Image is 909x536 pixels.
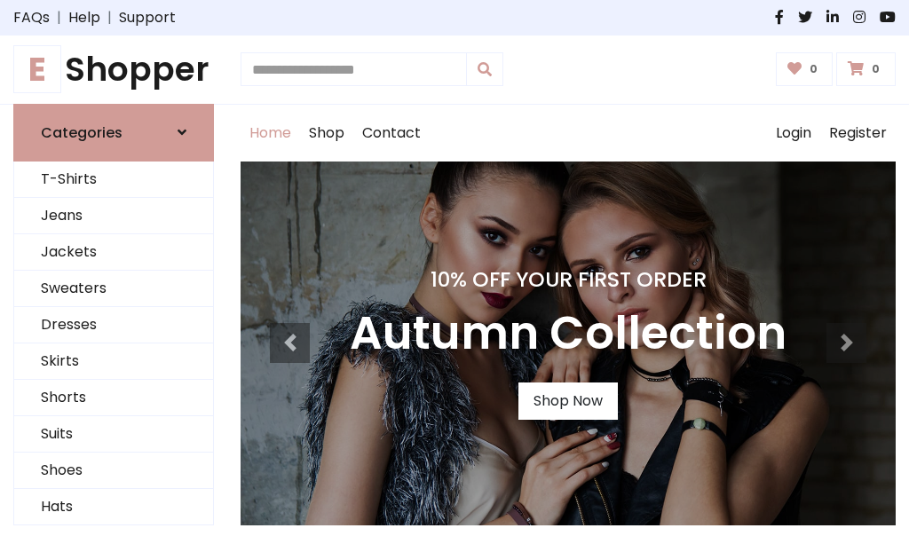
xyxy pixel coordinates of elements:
[820,105,896,162] a: Register
[14,416,213,453] a: Suits
[767,105,820,162] a: Login
[300,105,353,162] a: Shop
[13,104,214,162] a: Categories
[14,307,213,343] a: Dresses
[805,61,822,77] span: 0
[353,105,430,162] a: Contact
[14,380,213,416] a: Shorts
[13,50,214,90] a: EShopper
[119,7,176,28] a: Support
[350,267,786,292] h4: 10% Off Your First Order
[13,7,50,28] a: FAQs
[350,306,786,361] h3: Autumn Collection
[867,61,884,77] span: 0
[518,382,618,420] a: Shop Now
[41,124,123,141] h6: Categories
[241,105,300,162] a: Home
[14,453,213,489] a: Shoes
[13,45,61,93] span: E
[14,162,213,198] a: T-Shirts
[68,7,100,28] a: Help
[14,234,213,271] a: Jackets
[14,343,213,380] a: Skirts
[14,489,213,525] a: Hats
[836,52,896,86] a: 0
[14,271,213,307] a: Sweaters
[13,50,214,90] h1: Shopper
[14,198,213,234] a: Jeans
[776,52,834,86] a: 0
[50,7,68,28] span: |
[100,7,119,28] span: |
